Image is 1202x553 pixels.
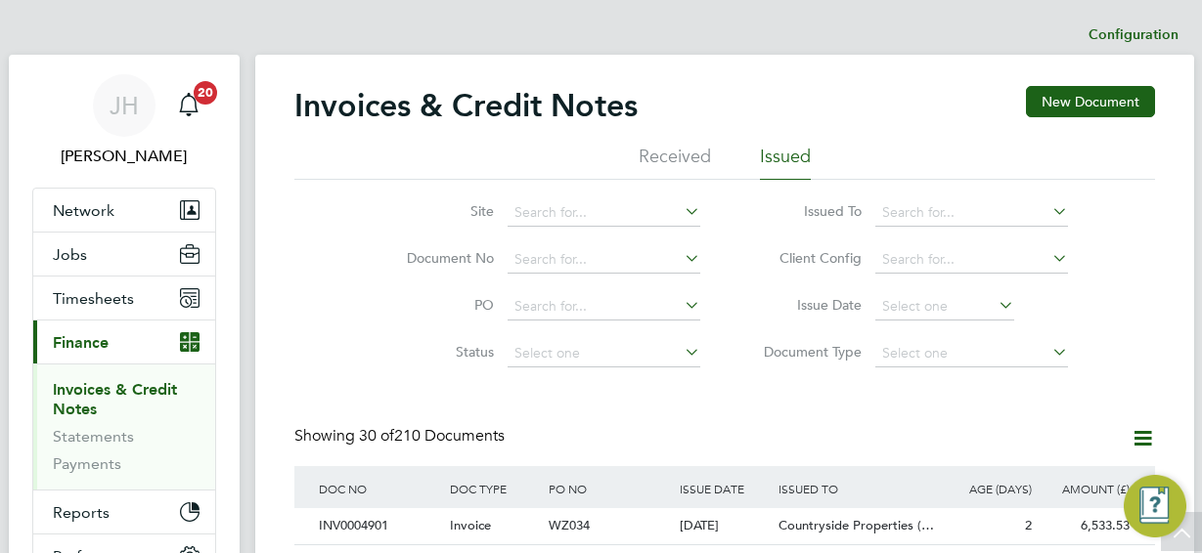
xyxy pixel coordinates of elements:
label: Document Type [749,343,862,361]
label: Site [381,202,494,220]
li: Configuration [1089,16,1179,55]
span: 20 [194,81,217,105]
div: DOC TYPE [445,466,544,511]
span: Reports [53,503,110,522]
li: Issued [760,145,811,180]
label: Issue Date [749,296,862,314]
span: Countryside Properties (… [779,517,934,533]
span: WZ034 [549,517,590,533]
span: JH [110,93,139,118]
div: PO NO [544,466,675,511]
input: Search for... [508,293,700,320]
span: Network [53,201,114,220]
div: AGE (DAYS) [938,466,1037,511]
div: [DATE] [675,508,774,544]
span: Jane Howley [32,145,216,168]
label: Issued To [749,202,862,220]
a: Invoices & Credit Notes [53,380,177,418]
button: Reports [33,490,215,533]
a: JH[PERSON_NAME] [32,74,216,168]
span: Invoice [450,517,491,533]
li: Received [639,145,711,180]
button: Jobs [33,233,215,276]
input: Search for... [508,246,700,274]
a: Payments [53,454,121,473]
input: Select one [875,293,1014,320]
span: 210 Documents [359,426,505,446]
label: Document No [381,249,494,267]
a: 20 [169,74,208,137]
div: DOC NO [314,466,445,511]
div: Showing [294,426,509,447]
label: Status [381,343,494,361]
button: New Document [1026,86,1155,117]
input: Select one [875,340,1068,367]
span: 30 of [359,426,394,446]
span: Jobs [53,245,87,264]
h2: Invoices & Credit Notes [294,86,638,125]
div: Finance [33,363,215,489]
div: INV0004901 [314,508,445,544]
span: 2 [1025,517,1032,533]
input: Search for... [508,199,700,227]
div: ISSUED TO [774,466,938,511]
label: Client Config [749,249,862,267]
span: Timesheets [53,289,134,308]
button: Finance [33,320,215,363]
input: Search for... [875,246,1068,274]
span: Finance [53,333,109,352]
label: PO [381,296,494,314]
button: Timesheets [33,276,215,319]
button: Network [33,189,215,232]
input: Search for... [875,199,1068,227]
div: AMOUNT (£) [1037,466,1135,511]
div: 6,533.53 [1037,508,1135,544]
input: Select one [508,340,700,367]
a: Statements [53,427,134,446]
div: ISSUE DATE [675,466,774,511]
button: Engage Resource Center [1124,475,1186,537]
